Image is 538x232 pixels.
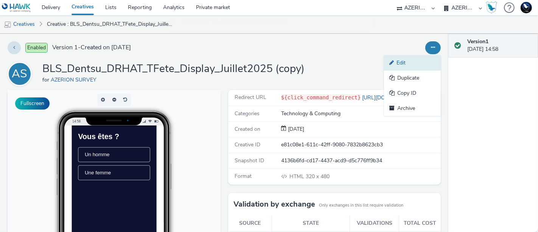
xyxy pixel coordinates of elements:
span: 320 x 480 [289,173,330,180]
img: mobile [4,21,11,28]
span: The creative has been successfully duplicated [181,17,365,27]
th: State [272,216,350,231]
th: Total cost [399,216,441,231]
div: [DATE] 14:58 [467,38,532,53]
div: Technology & Computing [281,110,440,118]
span: HTML [289,173,306,180]
span: 14:58 [65,29,73,33]
span: Format [235,172,252,180]
a: Copy ID [384,86,441,101]
h3: Validation by exchange [234,199,316,210]
div: e81c08e1-611c-42ff-9080-7832b8623cb3 [281,141,440,149]
a: Archive [384,101,441,116]
div: Creation 02 October 2025, 14:58 [286,125,304,133]
span: Smartphone [160,159,185,164]
span: Enabled [25,43,48,53]
img: undefined Logo [2,3,31,13]
a: [URL][DOMAIN_NAME] [361,94,421,101]
code: ${click_command_redirect} [281,94,361,100]
span: Desktop [160,168,177,173]
span: Un homme [19,38,54,45]
img: Support Hawk [521,2,532,13]
li: Smartphone [150,157,204,166]
h1: Vous êtes ? [9,10,112,22]
span: Redirect URL [235,94,267,101]
img: Hawk Academy [486,2,497,14]
span: Une femme [19,63,56,71]
span: Snapshot ID [235,157,264,164]
button: Fullscreen [15,97,50,110]
a: AZERION SURVEY [51,76,99,83]
span: Categories [235,110,260,117]
th: Validations [350,216,399,231]
strong: Version 1 [467,38,488,45]
a: Hawk Academy [486,2,500,14]
li: QR Code [150,175,204,184]
h1: BLS_Dentsu_DRHAT_TFete_Display_Juillet2025 (copy) [42,62,305,76]
small: Only exchanges in this list require validation [319,202,404,208]
div: 4136b6fd-cd17-4437-acd9-d5c776ff9b34 [281,157,440,165]
a: AS [8,70,35,77]
span: QR Code [160,177,178,182]
span: Created on [235,125,261,133]
img: hawk surveys logo [45,168,76,173]
span: for [42,76,51,83]
span: Version 1 - Created on [DATE] [52,43,131,52]
a: Creative : BLS_Dentsu_DRHAT_TFete_Display_Juillet2025 (copy) [43,15,178,33]
li: Desktop [150,166,204,175]
span: [DATE] [286,125,304,133]
span: Creative ID [235,141,261,148]
a: Edit [384,55,441,71]
div: AS [12,63,28,85]
th: Source [228,216,272,231]
a: Duplicate [384,71,441,86]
